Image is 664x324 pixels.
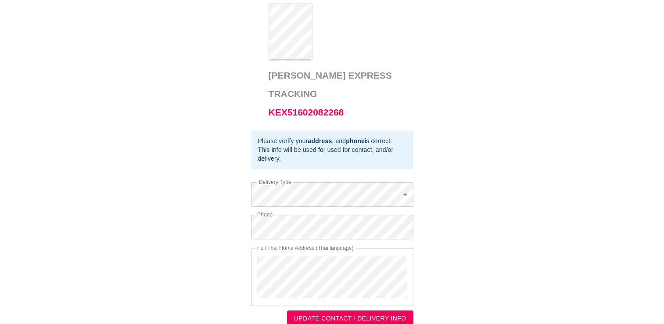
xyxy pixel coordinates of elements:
[269,66,409,122] h3: [PERSON_NAME] Express Tracking
[258,137,406,145] div: Please verify your , and is correct.
[294,313,406,324] span: UPDATE CONTACT / DELIVERY INFO
[346,137,365,144] b: phone
[269,107,344,117] a: KEX51602082268
[258,145,406,163] div: This info will be used for used for contact, and/or delivery.
[308,137,332,144] b: address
